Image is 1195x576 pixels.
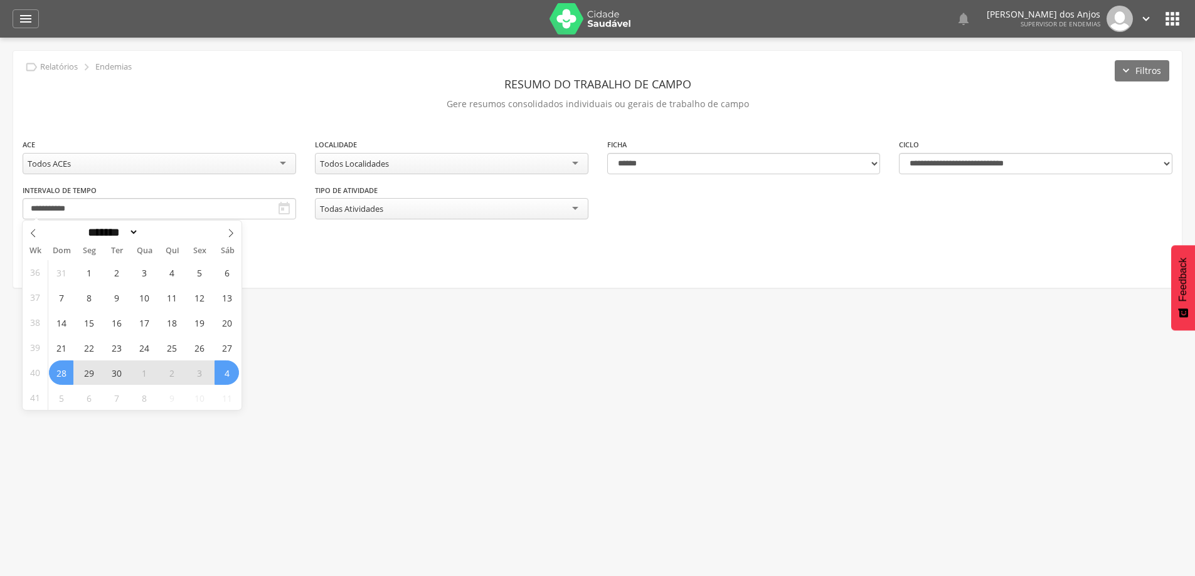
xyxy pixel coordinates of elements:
[77,260,101,285] span: Setembro 1, 2025
[1021,19,1100,28] span: Supervisor de Endemias
[607,140,627,150] label: Ficha
[103,247,130,255] span: Ter
[104,385,129,410] span: Outubro 7, 2025
[77,310,101,335] span: Setembro 15, 2025
[139,226,180,239] input: Year
[159,285,184,310] span: Setembro 11, 2025
[215,260,239,285] span: Setembro 6, 2025
[132,385,156,410] span: Outubro 8, 2025
[277,201,292,216] i: 
[104,260,129,285] span: Setembro 2, 2025
[1139,6,1153,32] a: 
[104,285,129,310] span: Setembro 9, 2025
[956,6,971,32] a: 
[104,335,129,360] span: Setembro 23, 2025
[104,310,129,335] span: Setembro 16, 2025
[24,60,38,74] i: 
[77,360,101,385] span: Setembro 29, 2025
[320,158,389,169] div: Todos Localidades
[956,11,971,26] i: 
[30,310,40,335] span: 38
[84,226,139,239] select: Month
[159,385,184,410] span: Outubro 9, 2025
[77,285,101,310] span: Setembro 8, 2025
[187,385,211,410] span: Outubro 10, 2025
[49,335,73,360] span: Setembro 21, 2025
[49,360,73,385] span: Setembro 28, 2025
[49,260,73,285] span: Agosto 31, 2025
[49,310,73,335] span: Setembro 14, 2025
[30,335,40,360] span: 39
[30,260,40,285] span: 36
[899,140,919,150] label: Ciclo
[77,335,101,360] span: Setembro 22, 2025
[48,247,75,255] span: Dom
[18,11,33,26] i: 
[23,73,1172,95] header: Resumo do Trabalho de Campo
[1115,60,1169,81] button: Filtros
[187,360,211,385] span: Outubro 3, 2025
[49,285,73,310] span: Setembro 7, 2025
[320,203,383,214] div: Todas Atividades
[30,360,40,385] span: 40
[49,385,73,410] span: Outubro 5, 2025
[75,247,103,255] span: Seg
[28,158,71,169] div: Todos ACEs
[215,360,239,385] span: Outubro 4, 2025
[77,385,101,410] span: Outubro 6, 2025
[95,62,132,72] p: Endemias
[187,285,211,310] span: Setembro 12, 2025
[187,310,211,335] span: Setembro 19, 2025
[104,360,129,385] span: Setembro 30, 2025
[23,186,97,196] label: Intervalo de Tempo
[987,10,1100,19] p: [PERSON_NAME] dos Anjos
[159,260,184,285] span: Setembro 4, 2025
[186,247,214,255] span: Sex
[132,310,156,335] span: Setembro 17, 2025
[23,242,48,259] span: Wk
[13,9,39,28] a: 
[215,385,239,410] span: Outubro 11, 2025
[1177,258,1189,301] span: Feedback
[1162,9,1182,29] i: 
[215,335,239,360] span: Setembro 27, 2025
[215,310,239,335] span: Setembro 20, 2025
[80,60,93,74] i: 
[30,285,40,310] span: 37
[130,247,158,255] span: Qua
[159,360,184,385] span: Outubro 2, 2025
[315,140,357,150] label: Localidade
[23,95,1172,113] p: Gere resumos consolidados individuais ou gerais de trabalho de campo
[30,385,40,410] span: 41
[159,247,186,255] span: Qui
[187,260,211,285] span: Setembro 5, 2025
[23,140,35,150] label: ACE
[187,335,211,360] span: Setembro 26, 2025
[159,310,184,335] span: Setembro 18, 2025
[132,285,156,310] span: Setembro 10, 2025
[1139,12,1153,26] i: 
[215,285,239,310] span: Setembro 13, 2025
[214,247,242,255] span: Sáb
[132,260,156,285] span: Setembro 3, 2025
[315,186,378,196] label: Tipo de Atividade
[132,360,156,385] span: Outubro 1, 2025
[132,335,156,360] span: Setembro 24, 2025
[159,335,184,360] span: Setembro 25, 2025
[1171,245,1195,330] button: Feedback - Mostrar pesquisa
[40,62,78,72] p: Relatórios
